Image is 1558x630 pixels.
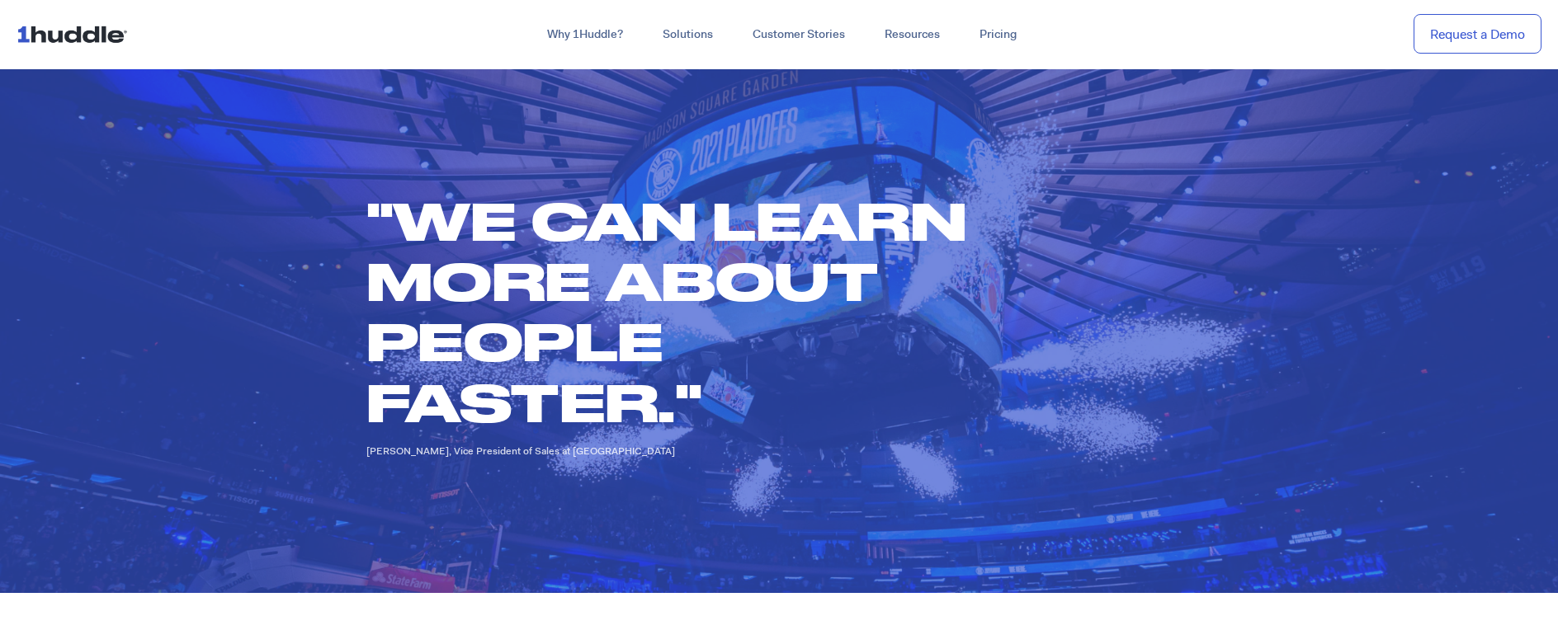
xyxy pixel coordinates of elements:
a: Resources [865,20,960,49]
a: Customer Stories [733,20,865,49]
a: Request a Demo [1414,14,1541,54]
a: Solutions [643,20,733,49]
img: ... [17,18,135,49]
a: Pricing [960,20,1036,49]
span: [PERSON_NAME], Vice President of Sales at [GEOGRAPHIC_DATA] [366,444,675,458]
h2: "We can learn more about people faster." [366,190,994,432]
a: Why 1Huddle? [527,20,643,49]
